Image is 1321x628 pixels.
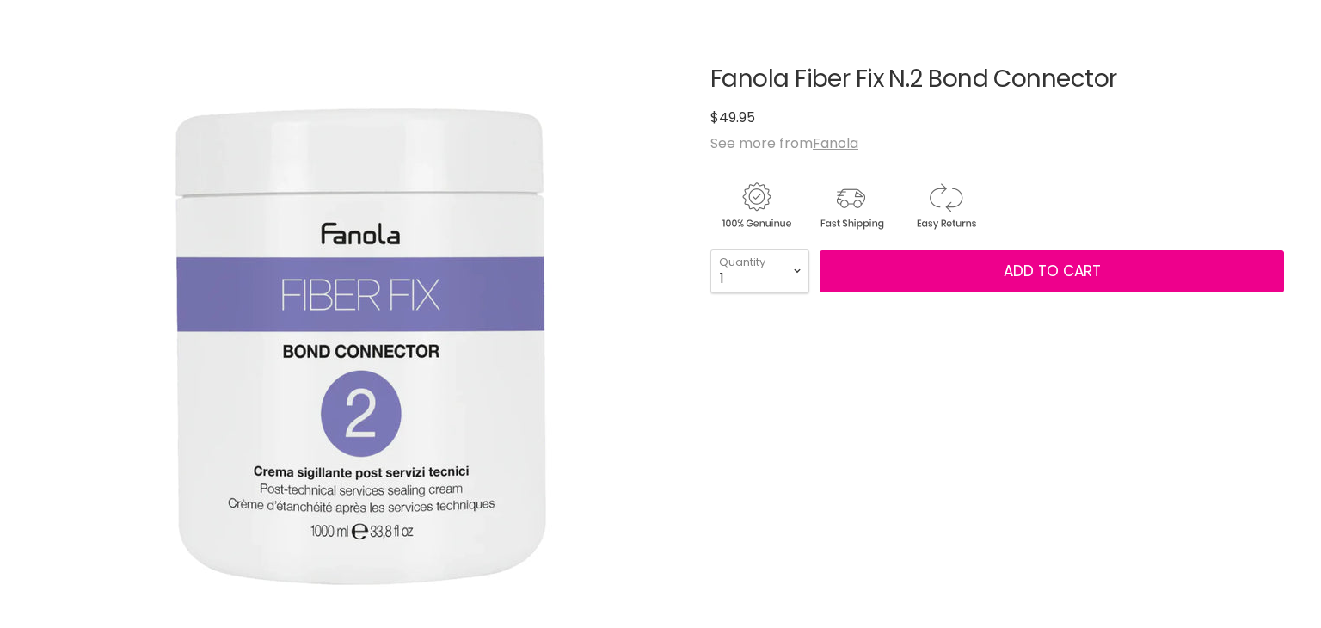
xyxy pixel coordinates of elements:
[813,133,858,153] a: Fanola
[710,66,1284,93] h1: Fanola Fiber Fix N.2 Bond Connector
[710,249,809,292] select: Quantity
[820,250,1284,293] button: Add to cart
[1004,261,1101,281] span: Add to cart
[710,108,755,127] span: $49.95
[900,180,991,232] img: returns.gif
[710,180,802,232] img: genuine.gif
[805,180,896,232] img: shipping.gif
[710,133,858,153] span: See more from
